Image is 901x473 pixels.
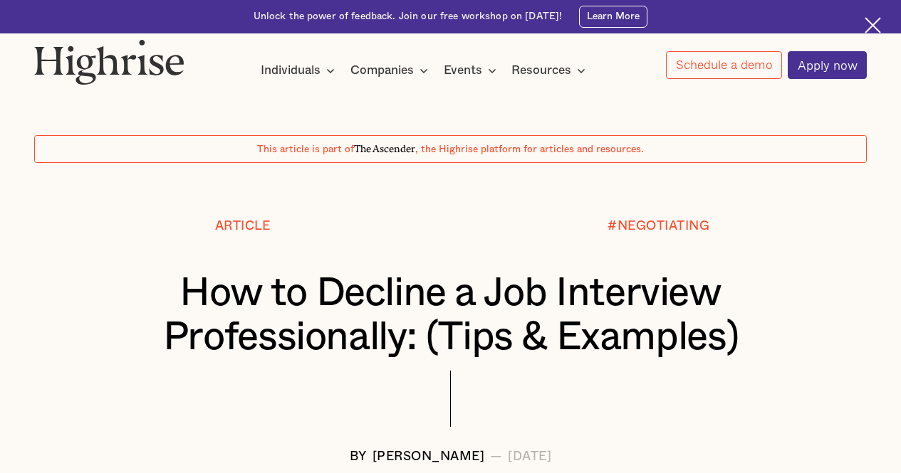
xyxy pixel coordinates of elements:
div: #NEGOTIATING [608,219,709,233]
span: The Ascender [354,141,415,153]
a: Apply now [788,51,867,79]
div: Companies [350,62,414,79]
div: Resources [511,62,571,79]
a: Schedule a demo [666,51,782,79]
div: [PERSON_NAME] [373,450,485,464]
div: Events [444,62,482,79]
div: Article [215,219,271,233]
a: Learn More [579,6,648,28]
div: Resources [511,62,590,79]
span: This article is part of [257,144,354,154]
div: Events [444,62,501,79]
div: Individuals [261,62,339,79]
h1: How to Decline a Job Interview Professionally: (Tips & Examples) [69,272,832,360]
div: Companies [350,62,432,79]
img: Highrise logo [34,39,184,85]
div: Unlock the power of feedback. Join our free workshop on [DATE]! [254,10,563,23]
img: Cross icon [865,17,881,33]
div: — [490,450,503,464]
div: BY [350,450,367,464]
span: , the Highrise platform for articles and resources. [415,144,644,154]
div: [DATE] [508,450,551,464]
div: Individuals [261,62,321,79]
